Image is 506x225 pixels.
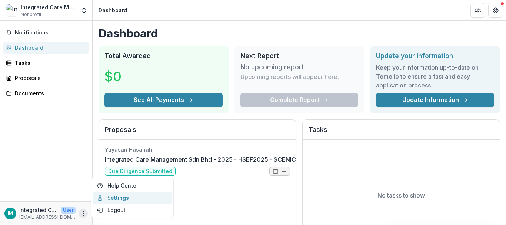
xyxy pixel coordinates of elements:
button: Get Help [488,3,503,18]
h3: No upcoming report [240,63,304,71]
h1: Dashboard [99,27,500,40]
div: Proposals [15,74,83,82]
p: Upcoming reports will appear here. [240,72,339,81]
p: [EMAIL_ADDRESS][DOMAIN_NAME] [19,214,76,221]
p: No tasks to show [377,191,425,200]
div: Integrated Care Management [8,211,13,216]
h2: Next Report [240,52,359,60]
h2: Proposals [105,126,290,140]
div: Tasks [15,59,83,67]
button: Open entity switcher [79,3,89,18]
a: Documents [3,87,89,99]
p: Integrated Care Management [19,206,58,214]
h2: Tasks [309,126,494,140]
div: Dashboard [15,44,83,52]
h3: $0 [104,66,160,86]
div: Dashboard [99,6,127,14]
button: Notifications [3,27,89,39]
h3: Keep your information up-to-date on Temelio to ensure a fast and easy application process. [376,63,494,90]
h2: Total Awarded [104,52,223,60]
span: Nonprofit [21,11,41,18]
p: User [61,207,76,214]
img: Integrated Care Management Sdn Bhd [6,4,18,16]
div: Integrated Care Management Sdn Bhd [21,3,76,11]
a: Update Information [376,93,494,107]
a: Tasks [3,57,89,69]
a: Integrated Care Management Sdn Bhd - 2025 - HSEF2025 - SCENIC [105,155,296,164]
a: Proposals [3,72,89,84]
nav: breadcrumb [96,5,130,16]
button: Partners [470,3,485,18]
button: More [79,209,88,218]
a: Dashboard [3,42,89,54]
span: Notifications [15,30,86,36]
h2: Update your information [376,52,494,60]
button: See All Payments [104,93,223,107]
div: Documents [15,89,83,97]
